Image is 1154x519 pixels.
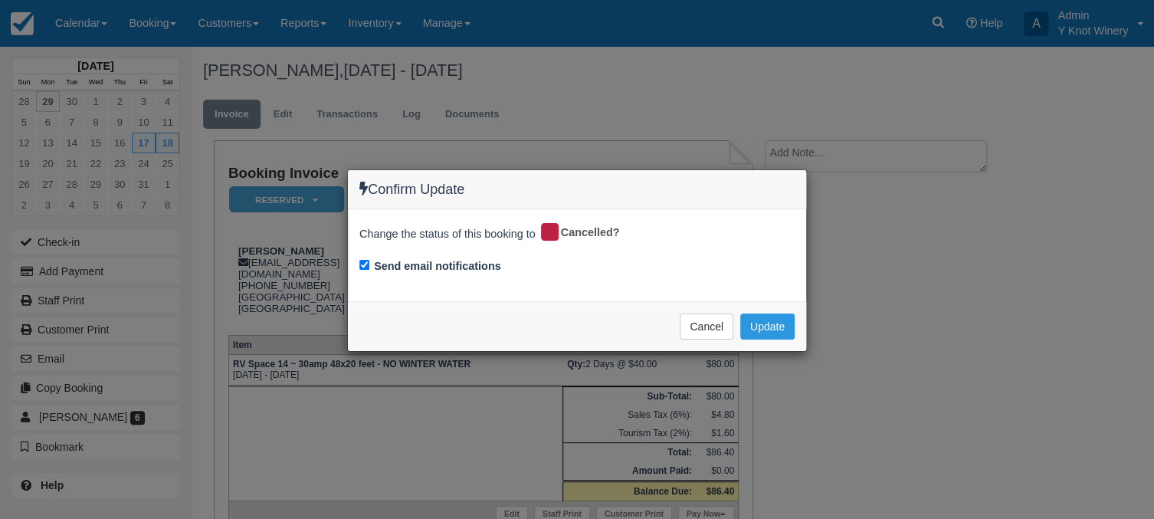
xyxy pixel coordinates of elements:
label: Send email notifications [374,258,501,274]
div: Cancelled? [539,221,631,245]
h4: Confirm Update [359,182,795,198]
span: Change the status of this booking to [359,226,536,246]
button: Cancel [680,314,733,340]
button: Update [740,314,795,340]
